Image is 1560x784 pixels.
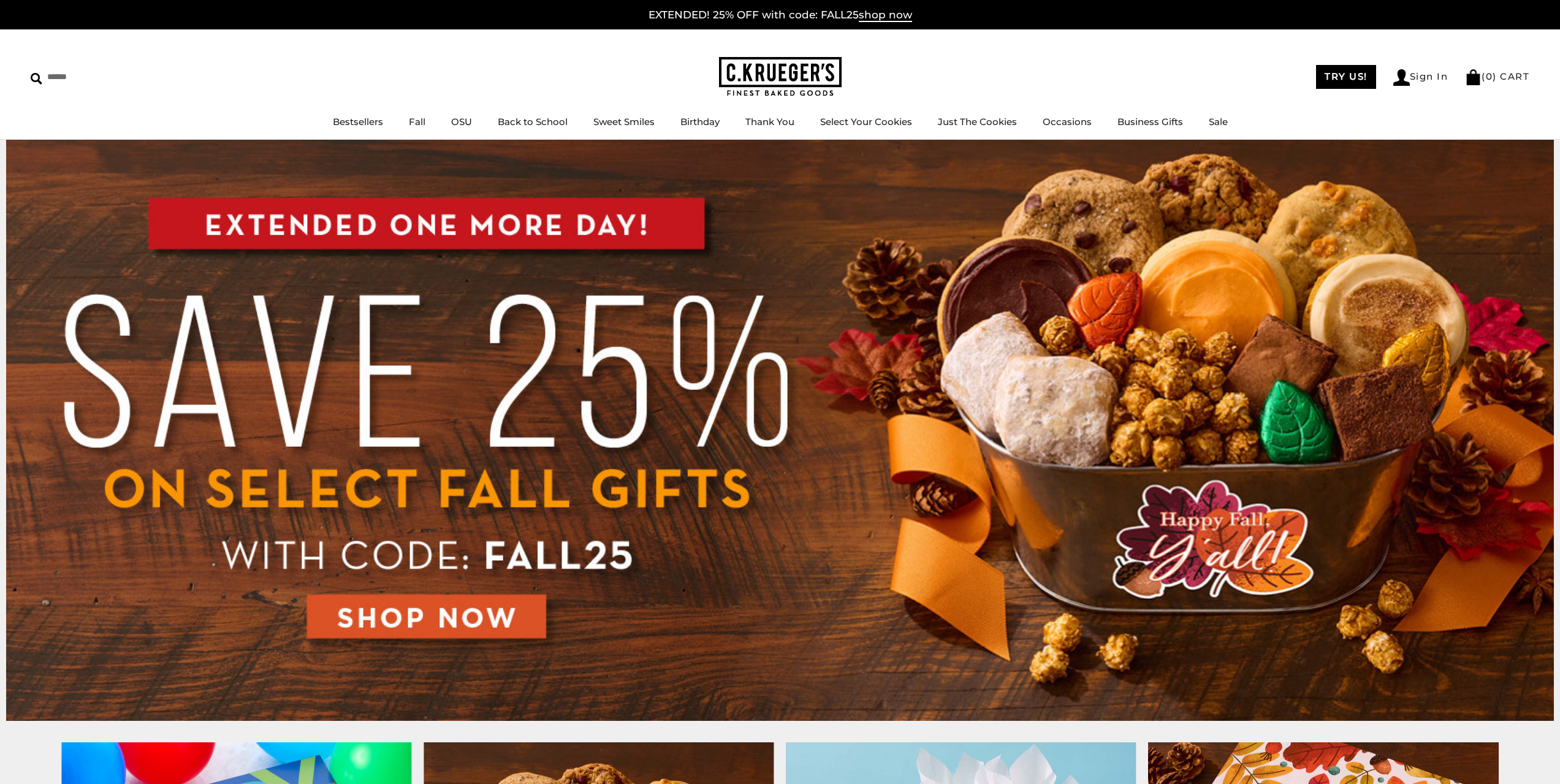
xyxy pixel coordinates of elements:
[820,116,912,127] a: Select Your Cookies
[719,57,842,97] img: C.KRUEGER'S
[498,116,568,127] a: Back to School
[31,73,42,85] img: Search
[1117,116,1183,127] a: Business Gifts
[938,116,1017,127] a: Just The Cookies
[1393,69,1448,86] a: Sign In
[1486,70,1493,82] span: 0
[6,140,1554,721] img: C.Krueger's Special Offer
[859,9,912,22] span: shop now
[31,67,177,86] input: Search
[333,116,383,127] a: Bestsellers
[451,116,472,127] a: OSU
[1316,65,1376,89] a: TRY US!
[680,116,720,127] a: Birthday
[1465,70,1529,82] a: (0) CART
[593,116,655,127] a: Sweet Smiles
[649,9,912,22] a: EXTENDED! 25% OFF with code: FALL25shop now
[1393,69,1410,86] img: Account
[1043,116,1092,127] a: Occasions
[1209,116,1228,127] a: Sale
[745,116,794,127] a: Thank You
[409,116,425,127] a: Fall
[1465,69,1482,85] img: Bag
